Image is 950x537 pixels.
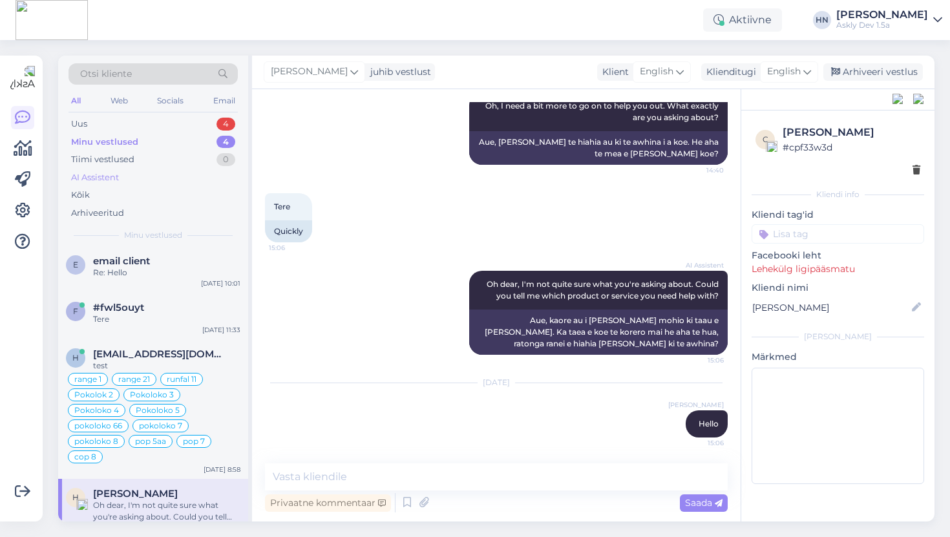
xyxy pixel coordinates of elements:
[892,94,904,105] img: pd
[913,94,925,105] img: zendesk
[365,65,431,79] div: juhib vestlust
[836,10,928,20] div: [PERSON_NAME]
[752,224,924,244] input: Lisa tag
[675,165,724,175] span: 14:40
[265,220,312,242] div: Quickly
[93,313,240,325] div: Tere
[93,348,227,360] span: h.niinemae@gmail.com
[752,331,924,342] div: [PERSON_NAME]
[269,243,317,253] span: 15:06
[487,279,721,300] span: Oh dear, I'm not quite sure what you're asking about. Could you tell me which product or service ...
[763,134,768,144] span: c
[93,500,240,523] div: Oh dear, I'm not quite sure what you're asking about. Could you tell me which product or service ...
[71,118,87,131] div: Uus
[204,465,240,474] div: [DATE] 8:58
[74,422,122,430] span: pokoloko 66
[752,249,924,262] p: Facebooki leht
[10,66,35,90] img: Askly Logo
[813,11,831,29] div: HN
[265,494,391,512] div: Privaatne kommentaar
[93,302,144,313] span: #fwl5ouyt
[836,10,942,30] a: [PERSON_NAME]Askly Dev 1.5a
[93,360,240,372] div: test
[685,497,723,509] span: Saada
[752,208,924,222] p: Kliendi tag'id
[703,8,782,32] div: Aktiivne
[216,153,235,166] div: 0
[211,92,238,109] div: Email
[71,207,124,220] div: Arhiveeritud
[74,406,119,414] span: Pokoloko 4
[71,136,138,149] div: Minu vestlused
[216,136,235,149] div: 4
[668,400,724,410] span: [PERSON_NAME]
[752,300,909,315] input: Lisa nimi
[72,353,79,363] span: h
[72,492,79,502] span: H
[71,153,134,166] div: Tiimi vestlused
[136,406,180,414] span: Pokoloko 5
[274,202,290,211] span: Tere
[202,325,240,335] div: [DATE] 11:33
[118,375,150,383] span: range 21
[216,118,235,131] div: 4
[183,437,205,445] span: pop 7
[752,350,924,364] p: Märkmed
[752,262,924,276] p: Lehekülg ligipääsmatu
[73,306,78,316] span: f
[108,92,131,109] div: Web
[836,20,928,30] div: Askly Dev 1.5a
[167,375,196,383] span: runfal 11
[783,140,920,154] div: # cpf33w3d
[675,260,724,270] span: AI Assistent
[74,437,118,445] span: pokoloko 8
[752,189,924,200] div: Kliendi info
[71,171,119,184] div: AI Assistent
[201,279,240,288] div: [DATE] 10:01
[74,375,101,383] span: range 1
[823,63,923,81] div: Arhiveeri vestlus
[74,391,113,399] span: Pokolok 2
[80,67,132,81] span: Otsi kliente
[74,453,96,461] span: cop 8
[124,229,182,241] span: Minu vestlused
[93,488,178,500] span: Hans Niinemäe
[154,92,186,109] div: Socials
[93,267,240,279] div: Re: Hello
[469,310,728,355] div: Aue, kaore au i [PERSON_NAME] mohio ki taau e [PERSON_NAME]. Ka taea e koe te korero mai he aha t...
[271,65,348,79] span: [PERSON_NAME]
[675,355,724,365] span: 15:06
[783,125,920,140] div: [PERSON_NAME]
[597,65,629,79] div: Klient
[130,391,174,399] span: Pokoloko 3
[767,65,801,79] span: English
[469,131,728,165] div: Aue, [PERSON_NAME] te hiahia au ki te awhina i a koe. He aha te mea e [PERSON_NAME] koe?
[752,281,924,295] p: Kliendi nimi
[93,255,150,267] span: email client
[71,189,90,202] div: Kõik
[699,419,719,428] span: Hello
[73,260,78,269] span: e
[640,65,673,79] span: English
[675,438,724,448] span: 15:06
[701,65,756,79] div: Klienditugi
[265,377,728,388] div: [DATE]
[139,422,182,430] span: pokoloko 7
[135,437,166,445] span: pop 5aa
[69,92,83,109] div: All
